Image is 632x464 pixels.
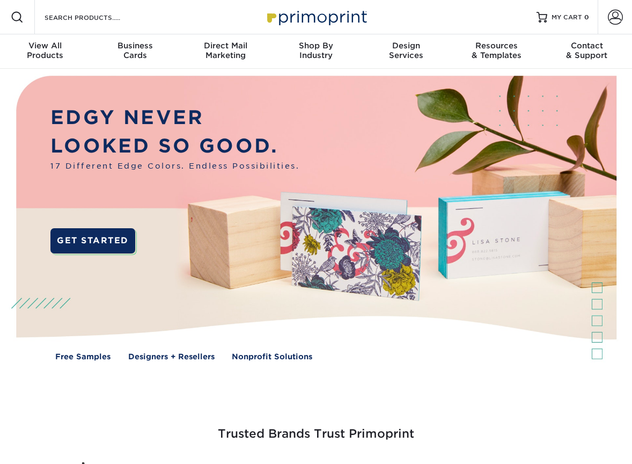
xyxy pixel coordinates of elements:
[361,34,451,69] a: DesignServices
[361,41,451,50] span: Design
[451,34,541,69] a: Resources& Templates
[584,13,589,21] span: 0
[361,41,451,60] div: Services
[90,34,180,69] a: BusinessCards
[271,41,361,60] div: Industry
[181,34,271,69] a: Direct MailMarketing
[90,41,180,60] div: Cards
[128,351,215,362] a: Designers + Resellers
[90,41,180,50] span: Business
[542,41,632,60] div: & Support
[181,41,271,50] span: Direct Mail
[50,103,299,132] p: EDGY NEVER
[451,41,541,50] span: Resources
[181,41,271,60] div: Marketing
[232,351,312,362] a: Nonprofit Solutions
[552,13,582,22] span: MY CART
[542,34,632,69] a: Contact& Support
[50,132,299,160] p: LOOKED SO GOOD.
[451,41,541,60] div: & Templates
[271,41,361,50] span: Shop By
[262,5,370,28] img: Primoprint
[271,34,361,69] a: Shop ByIndustry
[55,351,111,362] a: Free Samples
[43,11,148,24] input: SEARCH PRODUCTS.....
[8,401,624,454] h3: Trusted Brands Trust Primoprint
[50,228,135,253] a: GET STARTED
[542,41,632,50] span: Contact
[50,160,299,171] span: 17 Different Edge Colors. Endless Possibilities.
